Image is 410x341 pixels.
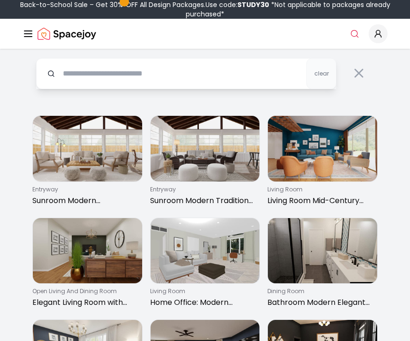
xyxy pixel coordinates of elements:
a: Sunroom Modern Traditional with Cozy VibesentrywaySunroom Modern Traditional with Cozy Vibes [150,115,260,210]
a: Bathroom Modern Elegant with Double Vanitydining roomBathroom Modern Elegant with Double Vanity [267,218,378,312]
a: Home Office: Modern Elegant with Cozy Vibesliving roomHome Office: Modern Elegant with Cozy Vibes [150,218,260,312]
p: dining room [267,288,374,295]
p: Sunroom Modern Traditional with Cozy Vibes [150,195,257,206]
img: Spacejoy Logo [38,24,96,43]
a: Spacejoy [38,24,96,43]
p: Elegant Living Room with [PERSON_NAME] Accent Wall [32,297,139,308]
img: Sunroom Modern Traditional with Cozy Vibes [151,116,260,182]
span: clear [314,70,329,77]
p: Home Office: Modern Elegant with Cozy Vibes [150,297,257,308]
img: Living Room Mid-Century with Bold Blue Accents [268,116,377,182]
p: entryway [150,186,257,193]
button: clear [306,58,336,89]
img: Home Office: Modern Elegant with Cozy Vibes [151,218,260,284]
nav: Global [23,19,387,49]
img: Elegant Living Room with Rich Green Accent Wall [33,218,142,284]
p: Bathroom Modern Elegant with Double Vanity [267,297,374,308]
a: Elegant Living Room with Rich Green Accent Wallopen living and dining roomElegant Living Room wit... [32,218,143,312]
p: living room [150,288,257,295]
img: Bathroom Modern Elegant with Double Vanity [268,218,377,284]
p: Sunroom Modern Farmhouse with Cozy Seating [32,195,139,206]
a: Sunroom Modern Farmhouse with Cozy SeatingentrywaySunroom Modern Farmhouse with Cozy Seating [32,115,143,210]
p: entryway [32,186,139,193]
img: Sunroom Modern Farmhouse with Cozy Seating [33,116,142,182]
p: Living Room Mid-Century with Bold Blue Accents [267,195,374,206]
a: Living Room Mid-Century with Bold Blue Accentsliving roomLiving Room Mid-Century with Bold Blue A... [267,115,378,210]
p: open living and dining room [32,288,139,295]
p: living room [267,186,374,193]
